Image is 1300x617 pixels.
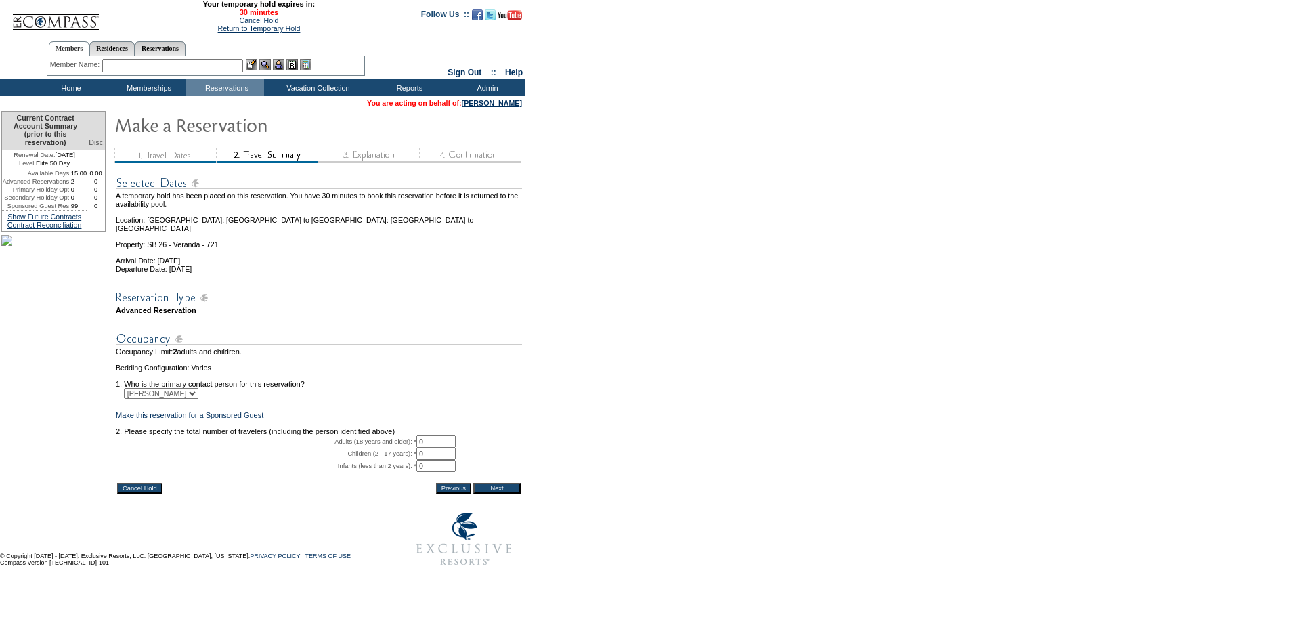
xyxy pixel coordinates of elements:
[116,232,522,249] td: Property: SB 26 - Veranda - 721
[116,448,416,460] td: Children (2 - 17 years): *
[462,99,522,107] a: [PERSON_NAME]
[2,177,71,186] td: Advanced Reservations:
[116,435,416,448] td: Adults (18 years and older): *
[498,14,522,22] a: Subscribe to our YouTube Channel
[87,202,105,210] td: 0
[305,553,351,559] a: TERMS OF USE
[473,483,521,494] input: Next
[116,265,522,273] td: Departure Date: [DATE]
[71,177,87,186] td: 2
[116,364,522,372] td: Bedding Configuration: Varies
[300,59,311,70] img: b_calculator.gif
[2,186,71,194] td: Primary Holiday Opt:
[448,68,481,77] a: Sign Out
[116,331,522,347] img: subTtlOccupancy.gif
[116,372,522,388] td: 1. Who is the primary contact person for this reservation?
[49,41,90,56] a: Members
[71,202,87,210] td: 99
[264,79,369,96] td: Vacation Collection
[14,151,55,159] span: Renewal Date:
[259,59,271,70] img: View
[472,9,483,20] img: Become our fan on Facebook
[116,175,522,192] img: subTtlSelectedDates.gif
[421,8,469,24] td: Follow Us ::
[2,194,71,202] td: Secondary Holiday Opt:
[2,159,87,169] td: Elite 50 Day
[116,208,522,232] td: Location: [GEOGRAPHIC_DATA]: [GEOGRAPHIC_DATA] to [GEOGRAPHIC_DATA]: [GEOGRAPHIC_DATA] to [GEOGRA...
[89,138,105,146] span: Disc.
[218,24,301,33] a: Return to Temporary Hold
[485,9,496,20] img: Follow us on Twitter
[250,553,300,559] a: PRIVACY POLICY
[404,505,525,573] img: Exclusive Resorts
[114,148,216,163] img: step1_state3.gif
[369,79,447,96] td: Reports
[116,411,263,419] a: Make this reservation for a Sponsored Guest
[485,14,496,22] a: Follow us on Twitter
[135,41,186,56] a: Reservations
[447,79,525,96] td: Admin
[117,483,162,494] input: Cancel Hold
[1,235,12,246] img: Clubhouse-Poolside-01.jpg
[216,148,318,163] img: step2_state2.gif
[239,16,278,24] a: Cancel Hold
[116,347,522,356] td: Occupancy Limit: adults and children.
[436,483,471,494] input: Previous
[50,59,102,70] div: Member Name:
[472,14,483,22] a: Become our fan on Facebook
[2,169,71,177] td: Available Days:
[246,59,257,70] img: b_edit.gif
[87,169,105,177] td: 0.00
[30,79,108,96] td: Home
[71,194,87,202] td: 0
[71,169,87,177] td: 15.00
[116,460,416,472] td: Infants (less than 2 years): *
[106,8,411,16] span: 30 minutes
[89,41,135,56] a: Residences
[19,159,36,167] span: Level:
[87,194,105,202] td: 0
[7,213,81,221] a: Show Future Contracts
[12,3,100,30] img: Compass Home
[7,221,82,229] a: Contract Reconciliation
[116,427,522,435] td: 2. Please specify the total number of travelers (including the person identified above)
[114,111,385,138] img: Make Reservation
[116,192,522,208] td: A temporary hold has been placed on this reservation. You have 30 minutes to book this reservatio...
[2,150,87,159] td: [DATE]
[491,68,496,77] span: ::
[116,289,522,306] img: subTtlResType.gif
[87,177,105,186] td: 0
[2,112,87,150] td: Current Contract Account Summary (prior to this reservation)
[173,347,177,356] span: 2
[498,10,522,20] img: Subscribe to our YouTube Channel
[108,79,186,96] td: Memberships
[286,59,298,70] img: Reservations
[116,249,522,265] td: Arrival Date: [DATE]
[273,59,284,70] img: Impersonate
[505,68,523,77] a: Help
[116,306,522,314] td: Advanced Reservation
[71,186,87,194] td: 0
[186,79,264,96] td: Reservations
[419,148,521,163] img: step4_state1.gif
[87,186,105,194] td: 0
[318,148,419,163] img: step3_state1.gif
[2,202,71,210] td: Sponsored Guest Res:
[367,99,522,107] span: You are acting on behalf of:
